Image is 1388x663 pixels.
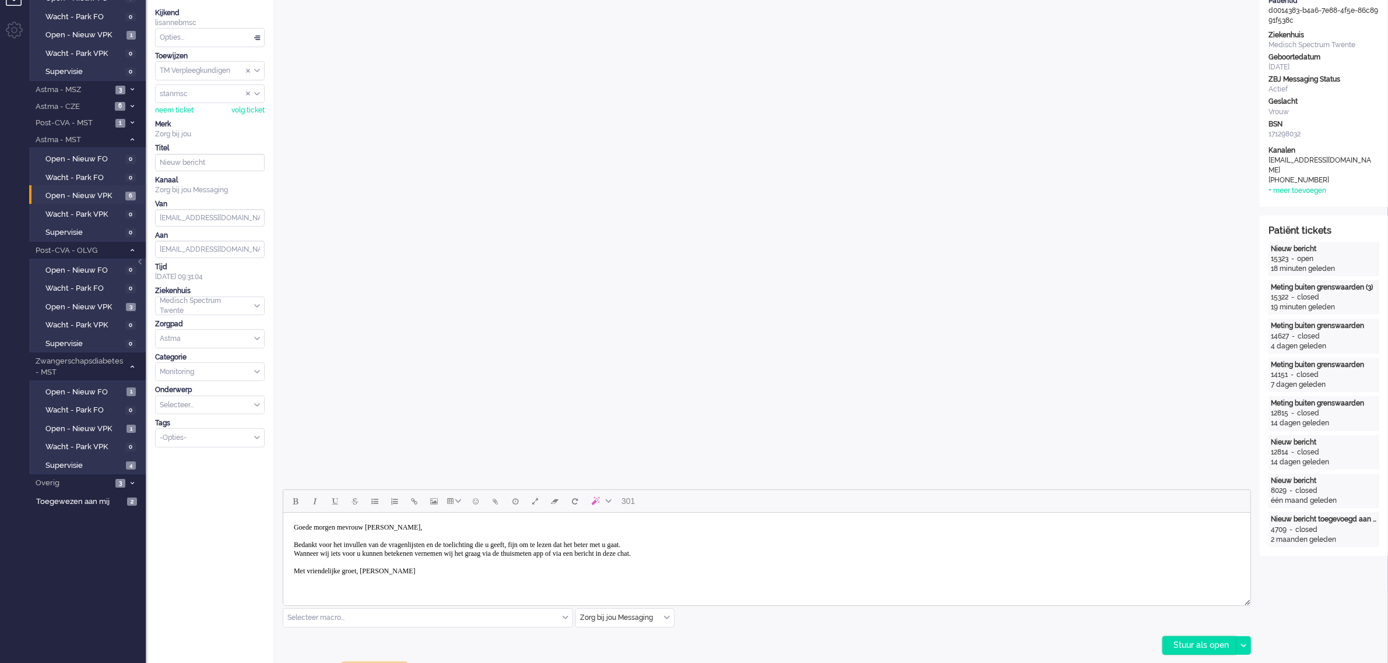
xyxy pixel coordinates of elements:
[1271,496,1377,506] div: één maand geleden
[126,303,136,312] span: 3
[34,10,145,23] a: Wacht - Park FO 0
[1271,447,1288,457] div: 12814
[1271,535,1377,545] div: 2 maanden geleden
[1271,331,1289,341] div: 14627
[1268,107,1379,117] div: Vrouw
[34,189,145,202] a: Open - Nieuw VPK 6
[444,491,466,511] button: Table
[155,199,265,209] div: Van
[1296,370,1319,380] div: closed
[1163,637,1236,654] div: Stuur als open
[424,491,444,511] button: Insert/edit image
[34,263,145,276] a: Open - Nieuw FO 0
[1268,119,1379,129] div: BSN
[1268,40,1379,50] div: Medisch Spectrum Twente
[155,84,265,104] div: Assign User
[155,51,265,61] div: Toewijzen
[45,209,122,220] span: Wacht - Park VPK
[1271,398,1377,408] div: Meting buiten grenswaarden
[125,228,136,237] span: 0
[34,28,145,41] a: Open - Nieuw VPK 1
[45,191,122,202] span: Open - Nieuw VPK
[1288,254,1297,264] div: -
[621,496,635,506] span: 301
[1271,380,1377,390] div: 7 dagen geleden
[1297,292,1319,302] div: closed
[45,172,122,184] span: Wacht - Park FO
[125,406,136,415] span: 0
[125,192,136,200] span: 6
[125,266,136,275] span: 0
[115,119,125,128] span: 1
[1271,370,1288,380] div: 14151
[45,460,123,471] span: Supervisie
[34,225,145,238] a: Supervisie 0
[1271,408,1288,418] div: 12815
[155,262,265,272] div: Tijd
[1268,156,1373,175] div: [EMAIL_ADDRESS][DOMAIN_NAME]
[1271,457,1377,467] div: 14 dagen geleden
[34,281,145,294] a: Wacht - Park FO 0
[155,119,265,129] div: Merk
[486,491,505,511] button: Add attachment
[34,459,145,471] a: Supervisie 4
[155,129,265,139] div: Zorg bij jou
[34,101,111,112] span: Astma - CZE
[34,300,145,313] a: Open - Nieuw VPK 3
[505,491,525,511] button: Delay message
[125,210,136,219] span: 0
[286,491,305,511] button: Bold
[1271,360,1377,370] div: Meting buiten grenswaarden
[34,84,112,96] span: Astma - MSZ
[155,352,265,362] div: Categorie
[231,105,265,115] div: volg ticket
[1288,408,1297,418] div: -
[1271,321,1377,331] div: Meting buiten grenswaarden
[34,171,145,184] a: Wacht - Park FO 0
[45,265,122,276] span: Open - Nieuw FO
[1268,62,1379,72] div: [DATE]
[125,340,136,348] span: 0
[283,513,1250,595] iframe: Rich Text Area
[34,318,145,331] a: Wacht - Park VPK 0
[45,154,122,165] span: Open - Nieuw FO
[45,227,122,238] span: Supervisie
[34,403,145,416] a: Wacht - Park FO 0
[34,152,145,165] a: Open - Nieuw FO 0
[305,491,325,511] button: Italic
[125,284,136,293] span: 0
[34,385,145,398] a: Open - Nieuw FO 1
[125,13,136,22] span: 0
[1297,447,1319,457] div: closed
[1271,418,1377,428] div: 14 dagen geleden
[585,491,616,511] button: AI
[1288,447,1297,457] div: -
[1288,370,1296,380] div: -
[365,491,385,511] button: Bullet list
[6,22,32,48] li: Admin menu
[45,405,122,416] span: Wacht - Park FO
[36,496,124,507] span: Toegewezen aan mij
[45,338,122,350] span: Supervisie
[1268,224,1379,238] div: Patiënt tickets
[34,495,146,507] a: Toegewezen aan mij 2
[1241,595,1250,605] div: Resize
[1271,514,1377,524] div: Nieuw bericht toegevoegd aan gesprek
[115,102,125,111] span: 6
[1295,525,1317,535] div: closed
[34,207,145,220] a: Wacht - Park VPK 0
[1271,525,1287,535] div: 4709
[155,286,265,296] div: Ziekenhuis
[1268,97,1379,107] div: Geslacht
[155,385,265,395] div: Onderwerp
[115,86,125,94] span: 3
[1271,254,1288,264] div: 15323
[125,155,136,164] span: 0
[155,185,265,195] div: Zorg bij jou Messaging
[125,321,136,330] span: 0
[1268,175,1373,185] div: [PHONE_NUMBER]
[325,491,345,511] button: Underline
[155,175,265,185] div: Kanaal
[125,68,136,76] span: 0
